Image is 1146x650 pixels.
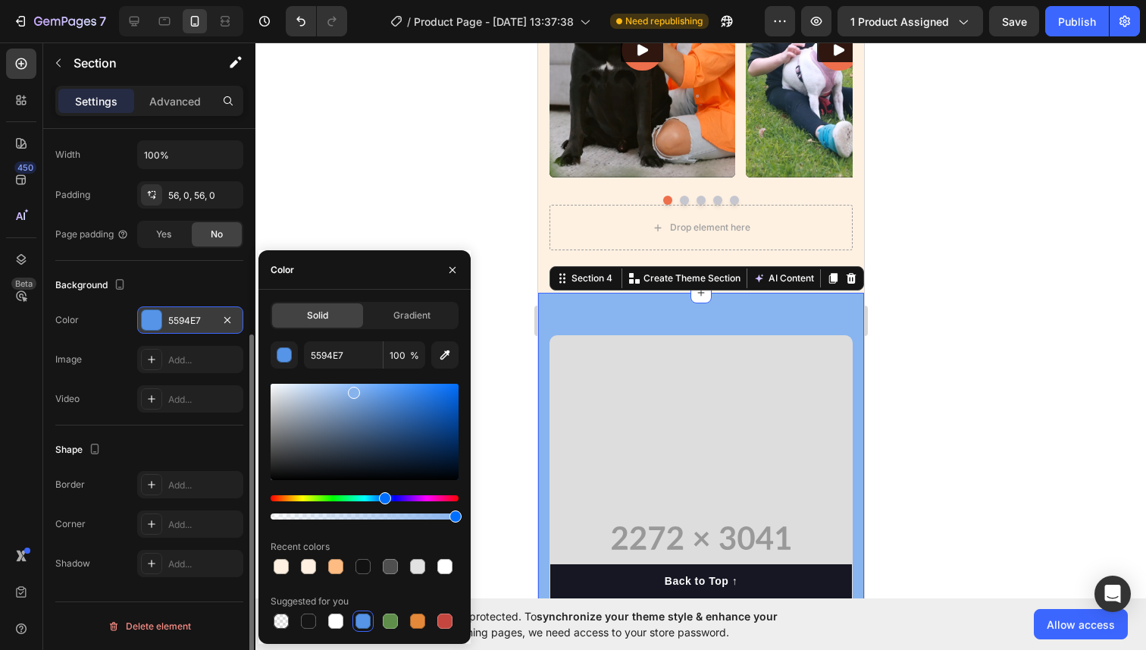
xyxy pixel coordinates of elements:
[168,393,240,407] div: Add...
[55,478,85,491] div: Border
[99,12,106,30] p: 7
[55,557,90,570] div: Shadow
[55,517,86,531] div: Corner
[352,608,837,640] span: Your page is password protected. To when designing pages, we need access to your store password.
[125,153,134,162] button: Dot
[6,6,113,36] button: 7
[168,518,240,532] div: Add...
[55,614,243,639] button: Delete element
[410,349,419,363] span: %
[286,6,347,36] div: Undo/Redo
[307,309,328,322] span: Solid
[625,14,703,28] span: Need republishing
[168,314,212,328] div: 5594E7
[271,495,459,501] div: Hue
[55,392,80,406] div: Video
[75,93,117,109] p: Settings
[271,595,349,608] div: Suggested for you
[352,610,778,639] span: synchronize your theme style & enhance your experience
[108,617,191,636] div: Delete element
[407,14,411,30] span: /
[168,479,240,492] div: Add...
[156,228,171,241] span: Yes
[1034,609,1128,639] button: Allow access
[212,227,279,245] button: AI Content
[538,42,864,598] iframe: Design area
[74,54,198,72] p: Section
[271,263,294,277] div: Color
[271,540,330,554] div: Recent colors
[850,14,949,30] span: 1 product assigned
[158,153,168,162] button: Dot
[55,275,129,296] div: Background
[175,153,184,162] button: Dot
[989,6,1039,36] button: Save
[105,229,202,243] p: Create Theme Section
[304,341,383,369] input: Eg: FFFFFF
[1058,14,1096,30] div: Publish
[30,229,77,243] div: Section 4
[55,440,104,460] div: Shape
[12,522,314,556] button: Back to Top ↑
[55,148,80,162] div: Width
[55,313,79,327] div: Color
[393,309,431,322] span: Gradient
[55,353,82,366] div: Image
[1047,617,1115,633] span: Allow access
[211,228,223,241] span: No
[138,141,243,168] input: Auto
[14,162,36,174] div: 450
[127,531,199,547] div: Back to Top ↑
[11,278,36,290] div: Beta
[192,153,201,162] button: Dot
[168,557,240,571] div: Add...
[142,153,151,162] button: Dot
[168,189,240,203] div: 56, 0, 56, 0
[1094,576,1131,612] div: Open Intercom Messenger
[838,6,983,36] button: 1 product assigned
[414,14,574,30] span: Product Page - [DATE] 13:37:38
[1002,15,1027,28] span: Save
[1045,6,1109,36] button: Publish
[149,93,201,109] p: Advanced
[55,188,90,202] div: Padding
[168,353,240,367] div: Add...
[55,228,129,241] div: Page padding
